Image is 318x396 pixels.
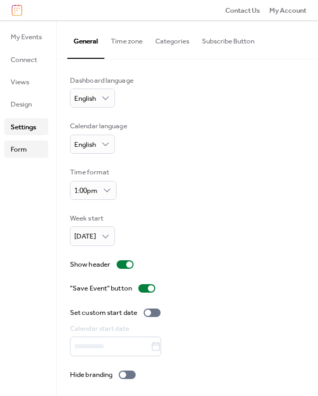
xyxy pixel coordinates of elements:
[74,184,98,198] span: 1:00pm
[104,20,149,57] button: Time zone
[74,138,96,152] span: English
[4,95,48,112] a: Design
[12,4,22,16] img: logo
[225,5,260,16] span: Contact Us
[4,28,48,45] a: My Events
[149,20,196,57] button: Categories
[70,283,132,294] div: "Save Event" button
[4,118,48,135] a: Settings
[74,230,96,243] span: [DATE]
[4,140,48,157] a: Form
[11,144,27,155] span: Form
[11,99,32,110] span: Design
[70,213,113,224] div: Week start
[11,55,37,65] span: Connect
[70,167,114,178] div: Time format
[196,20,261,57] button: Subscribe Button
[4,73,48,90] a: Views
[70,75,134,86] div: Dashboard language
[11,32,42,42] span: My Events
[269,5,306,16] span: My Account
[225,5,260,15] a: Contact Us
[70,259,110,270] div: Show header
[74,92,96,105] span: English
[4,51,48,68] a: Connect
[70,121,127,131] div: Calendar language
[70,307,137,318] div: Set custom start date
[67,20,104,58] button: General
[70,323,303,334] div: Calendar start date
[70,369,112,380] div: Hide branding
[11,77,29,87] span: Views
[269,5,306,15] a: My Account
[11,122,36,133] span: Settings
